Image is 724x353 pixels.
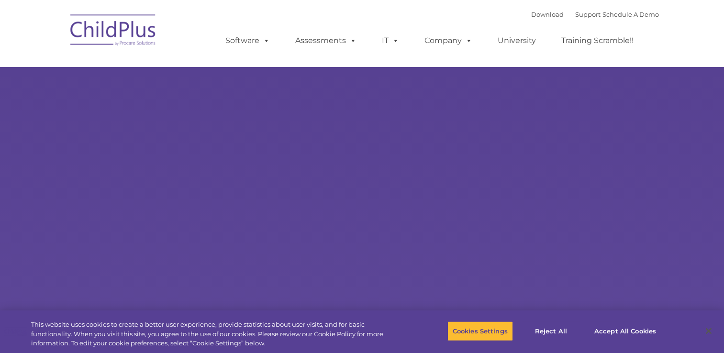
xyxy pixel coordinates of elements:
button: Cookies Settings [447,321,513,341]
a: Schedule A Demo [602,11,659,18]
a: Support [575,11,601,18]
button: Reject All [521,321,581,341]
font: | [531,11,659,18]
a: Software [216,31,279,50]
div: This website uses cookies to create a better user experience, provide statistics about user visit... [31,320,398,348]
button: Close [698,320,719,342]
a: Assessments [286,31,366,50]
button: Accept All Cookies [589,321,661,341]
a: Company [415,31,482,50]
a: Download [531,11,564,18]
a: IT [372,31,409,50]
img: ChildPlus by Procare Solutions [66,8,161,55]
a: University [488,31,546,50]
a: Training Scramble!! [552,31,643,50]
